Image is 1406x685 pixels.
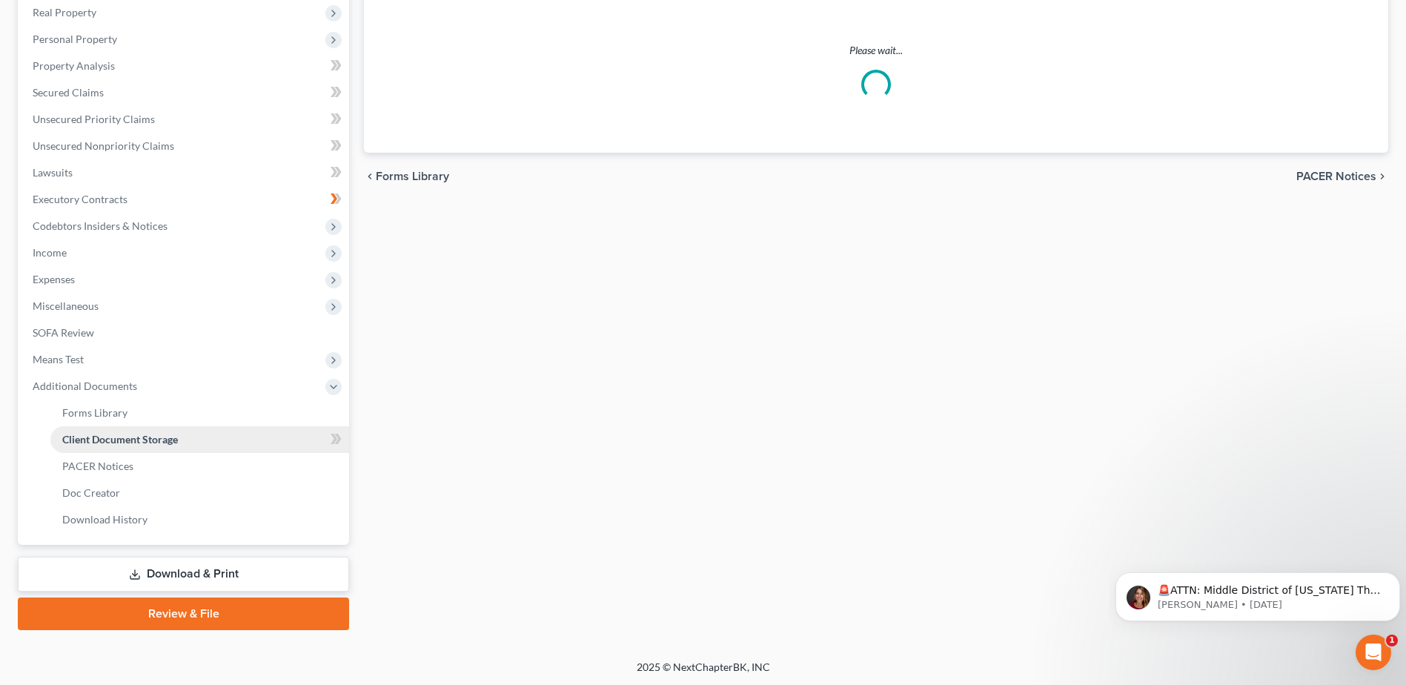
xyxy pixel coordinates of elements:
[33,326,94,339] span: SOFA Review
[21,186,349,213] a: Executory Contracts
[62,486,120,499] span: Doc Creator
[33,139,174,152] span: Unsecured Nonpriority Claims
[18,598,349,630] a: Review & File
[364,171,449,182] button: chevron_left Forms Library
[62,513,147,526] span: Download History
[33,380,137,392] span: Additional Documents
[50,506,349,533] a: Download History
[62,460,133,472] span: PACER Notices
[62,433,178,446] span: Client Document Storage
[33,246,67,259] span: Income
[33,353,84,365] span: Means Test
[50,453,349,480] a: PACER Notices
[33,59,115,72] span: Property Analysis
[1356,635,1391,670] iframe: Intercom live chat
[1110,541,1406,645] iframe: Intercom notifications message
[33,166,73,179] span: Lawsuits
[1376,171,1388,182] i: chevron_right
[1386,635,1398,646] span: 1
[33,6,96,19] span: Real Property
[21,53,349,79] a: Property Analysis
[33,219,168,232] span: Codebtors Insiders & Notices
[21,106,349,133] a: Unsecured Priority Claims
[33,193,127,205] span: Executory Contracts
[21,133,349,159] a: Unsecured Nonpriority Claims
[1296,171,1376,182] span: PACER Notices
[50,426,349,453] a: Client Document Storage
[62,406,127,419] span: Forms Library
[33,113,155,125] span: Unsecured Priority Claims
[21,320,349,346] a: SOFA Review
[33,300,99,312] span: Miscellaneous
[33,33,117,45] span: Personal Property
[376,171,449,182] span: Forms Library
[1296,171,1388,182] button: PACER Notices chevron_right
[21,159,349,186] a: Lawsuits
[18,557,349,592] a: Download & Print
[385,43,1367,58] p: Please wait...
[21,79,349,106] a: Secured Claims
[33,86,104,99] span: Secured Claims
[33,273,75,285] span: Expenses
[50,480,349,506] a: Doc Creator
[364,171,376,182] i: chevron_left
[50,400,349,426] a: Forms Library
